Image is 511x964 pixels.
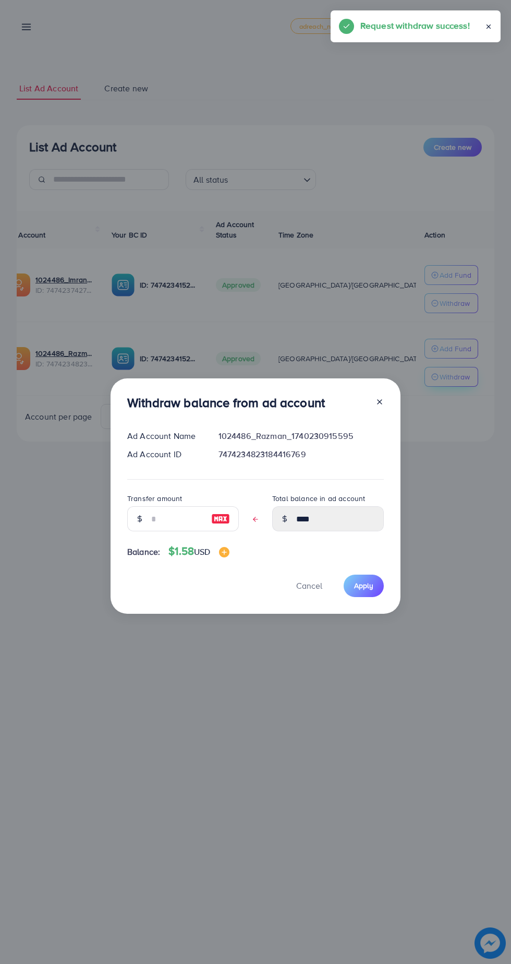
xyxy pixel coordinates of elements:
[210,448,392,460] div: 7474234823184416769
[360,19,470,32] h5: Request withdraw success!
[219,547,229,557] img: image
[119,430,210,442] div: Ad Account Name
[344,575,384,597] button: Apply
[272,493,365,504] label: Total balance in ad account
[210,430,392,442] div: 1024486_Razman_1740230915595
[127,395,325,410] h3: Withdraw balance from ad account
[168,545,229,558] h4: $1.58
[296,580,322,591] span: Cancel
[127,546,160,558] span: Balance:
[354,580,373,591] span: Apply
[194,546,210,557] span: USD
[211,513,230,525] img: image
[119,448,210,460] div: Ad Account ID
[283,575,335,597] button: Cancel
[127,493,182,504] label: Transfer amount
